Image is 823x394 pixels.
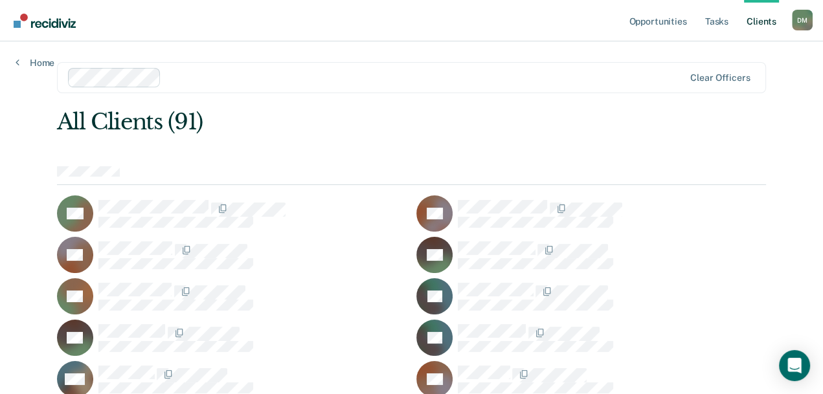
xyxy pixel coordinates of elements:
[16,57,54,69] a: Home
[792,10,813,30] button: Profile dropdown button
[792,10,813,30] div: D M
[779,350,810,381] div: Open Intercom Messenger
[57,109,625,135] div: All Clients (91)
[690,72,750,83] div: Clear officers
[14,14,76,28] img: Recidiviz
